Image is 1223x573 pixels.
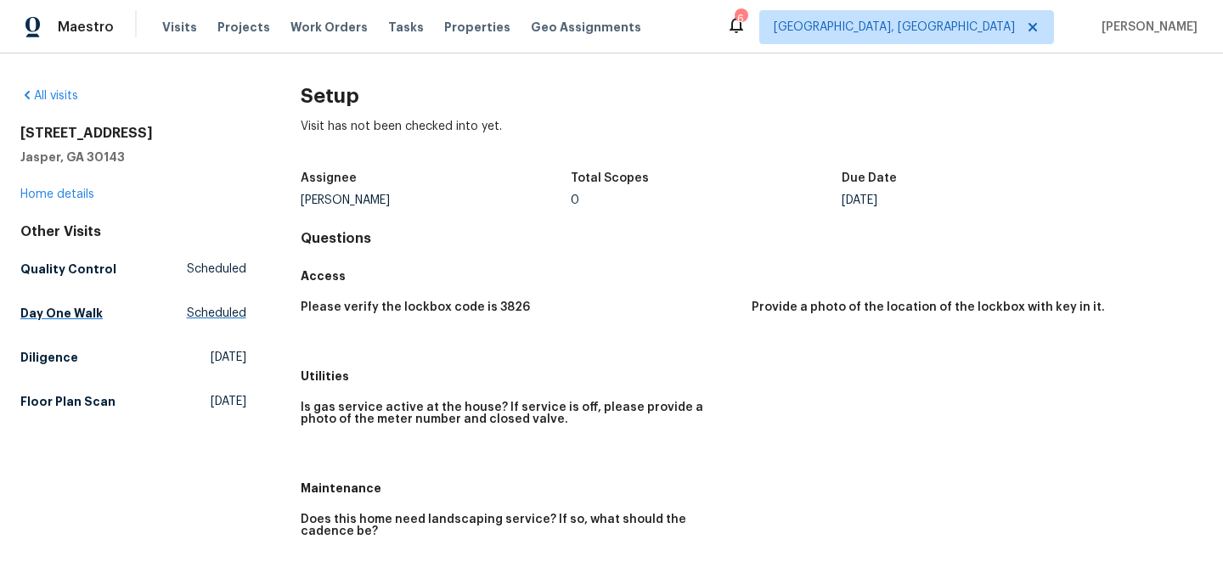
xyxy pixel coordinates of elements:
h5: Please verify the lockbox code is 3826 [301,301,530,313]
div: Other Visits [20,223,246,240]
span: [GEOGRAPHIC_DATA], [GEOGRAPHIC_DATA] [774,19,1015,36]
h5: Assignee [301,172,357,184]
h4: Questions [301,230,1203,247]
h5: Floor Plan Scan [20,393,116,410]
span: Visits [162,19,197,36]
span: [PERSON_NAME] [1095,19,1198,36]
h5: Due Date [842,172,897,184]
span: [DATE] [211,393,246,410]
h5: Jasper, GA 30143 [20,149,246,166]
div: [DATE] [842,194,1113,206]
span: Tasks [388,21,424,33]
h5: Total Scopes [571,172,649,184]
h5: Quality Control [20,261,116,278]
h5: Provide a photo of the location of the lockbox with key in it. [752,301,1105,313]
span: Work Orders [290,19,368,36]
h2: [STREET_ADDRESS] [20,125,246,142]
h2: Setup [301,87,1203,104]
span: Properties [444,19,510,36]
span: Projects [217,19,270,36]
div: Visit has not been checked into yet. [301,118,1203,162]
a: All visits [20,90,78,102]
div: 0 [571,194,842,206]
span: Geo Assignments [531,19,641,36]
div: 6 [735,10,747,27]
a: Day One WalkScheduled [20,298,246,329]
div: [PERSON_NAME] [301,194,572,206]
h5: Does this home need landscaping service? If so, what should the cadence be? [301,514,738,537]
h5: Utilities [301,368,1203,385]
span: Scheduled [187,305,246,322]
a: Home details [20,188,94,200]
h5: Diligence [20,349,78,366]
h5: Maintenance [301,480,1203,497]
span: [DATE] [211,349,246,366]
a: Diligence[DATE] [20,342,246,373]
h5: Access [301,267,1203,284]
h5: Day One Walk [20,305,103,322]
a: Floor Plan Scan[DATE] [20,386,246,417]
a: Quality ControlScheduled [20,254,246,284]
span: Scheduled [187,261,246,278]
span: Maestro [58,19,114,36]
h5: Is gas service active at the house? If service is off, please provide a photo of the meter number... [301,402,738,425]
